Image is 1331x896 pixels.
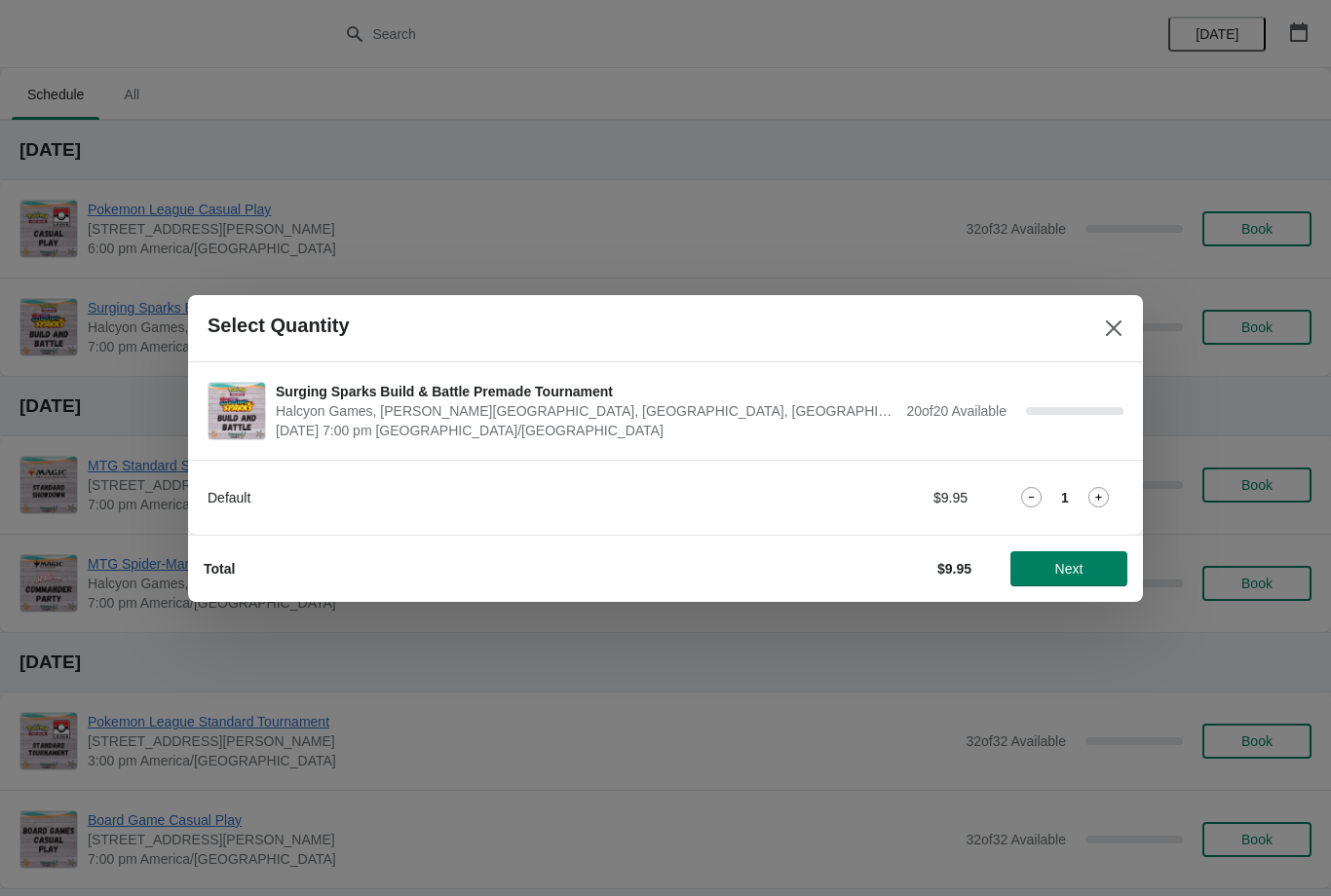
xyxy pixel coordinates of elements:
button: Close [1096,311,1131,346]
div: Default [208,488,748,507]
button: Next [1010,551,1127,586]
span: [DATE] 7:00 pm [GEOGRAPHIC_DATA]/[GEOGRAPHIC_DATA] [276,421,896,440]
div: $9.95 [787,488,968,507]
h2: Select Quantity [208,315,350,337]
span: 20 of 20 Available [906,403,1007,419]
strong: 1 [1061,488,1069,507]
strong: Total [204,561,235,577]
span: Surging Sparks Build & Battle Premade Tournament [276,382,896,401]
span: Next [1055,561,1084,577]
strong: $9.95 [937,561,971,577]
img: Surging Sparks Build & Battle Premade Tournament | Halcyon Games, Louetta Road, Spring, TX, USA |... [209,383,265,439]
span: Halcyon Games, [PERSON_NAME][GEOGRAPHIC_DATA], [GEOGRAPHIC_DATA], [GEOGRAPHIC_DATA] [276,401,896,421]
